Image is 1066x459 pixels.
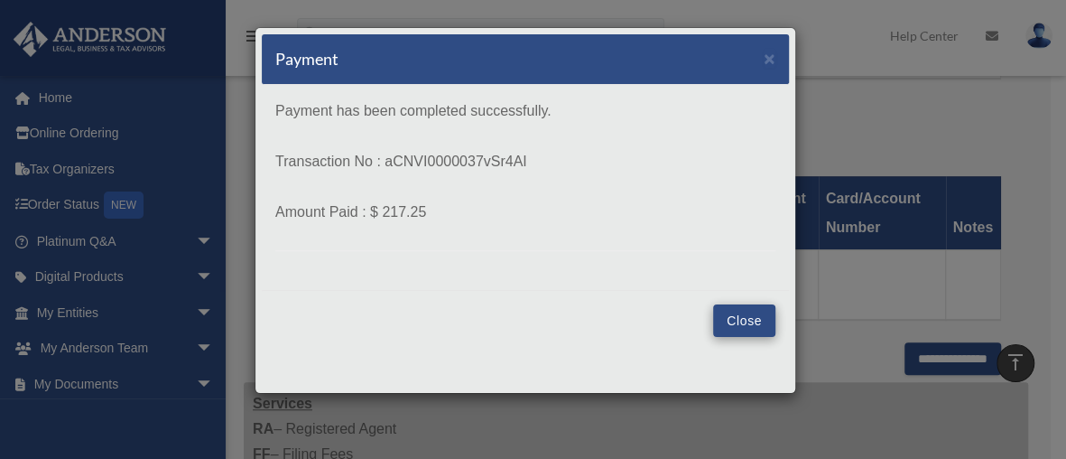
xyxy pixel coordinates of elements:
p: Transaction No : aCNVI0000037vSr4AI [275,149,775,174]
button: Close [713,304,775,337]
p: Payment has been completed successfully. [275,98,775,124]
span: × [764,48,775,69]
p: Amount Paid : $ 217.25 [275,200,775,225]
button: Close [764,49,775,68]
h5: Payment [275,48,338,70]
